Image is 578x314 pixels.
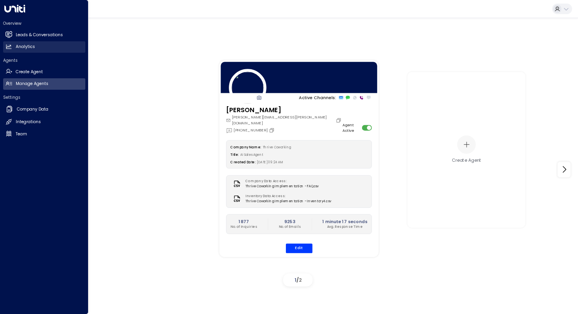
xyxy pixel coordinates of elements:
a: Analytics [3,41,85,53]
h3: [PERSON_NAME] [226,105,342,115]
label: Company Name: [230,145,261,149]
h2: 1877 [230,218,257,225]
img: 15_headshot.jpg [228,69,266,106]
h2: Create Agent [16,69,43,75]
span: 2 [299,277,302,283]
a: Leads & Conversations [3,29,85,41]
a: Manage Agents [3,78,85,90]
h2: 9253 [278,218,301,225]
div: Create Agent [452,157,481,164]
span: Thrive Coworking Implementation - FAQ.csv [245,184,318,188]
a: Create Agent [3,66,85,78]
h2: 1 minute 17 seconds [322,218,367,225]
h2: Settings [3,94,85,100]
a: Company Data [3,103,85,116]
div: [PHONE_NUMBER] [226,127,276,133]
label: Inventory Data Access: [245,194,328,199]
label: Company Data Access: [245,179,316,184]
div: [PERSON_NAME][EMAIL_ADDRESS][PERSON_NAME][DOMAIN_NAME] [226,115,342,126]
p: No. of Inquiries [230,225,257,229]
a: Team [3,128,85,140]
label: Title: [230,152,239,157]
span: AI Sales Agent [240,152,263,157]
h2: Manage Agents [16,81,48,87]
span: Thrive Coworking [262,145,291,149]
h2: Integrations [16,119,41,125]
h2: Agents [3,57,85,63]
button: Copy [335,117,342,123]
label: Created Date: [230,160,255,164]
span: Thrive Coworking Implementation - Inventory4.csv [245,199,331,203]
span: 1 [295,277,296,283]
h2: Company Data [17,106,48,113]
label: Agent Active [342,122,360,133]
h2: Analytics [16,44,35,50]
div: / [283,273,313,286]
p: Active Channels: [299,94,336,101]
a: Integrations [3,116,85,128]
button: Edit [285,243,312,253]
span: [DATE] 09:24 AM [257,160,283,164]
h2: Leads & Conversations [16,32,63,38]
p: No. of Emails [278,225,301,229]
h2: Overview [3,20,85,26]
h2: Team [16,131,27,137]
button: Copy [269,127,276,133]
p: Avg. Response Time [322,225,367,229]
